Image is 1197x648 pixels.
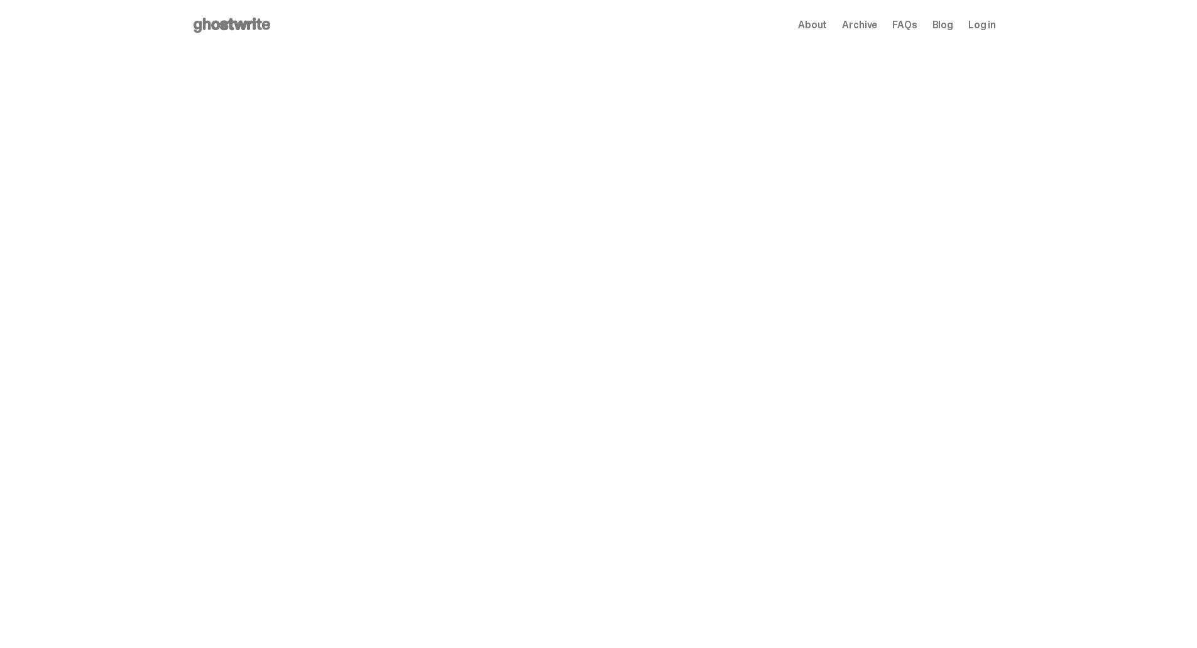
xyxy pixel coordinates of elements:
[932,20,953,30] a: Blog
[842,20,877,30] a: Archive
[798,20,827,30] a: About
[892,20,917,30] a: FAQs
[968,20,996,30] a: Log in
